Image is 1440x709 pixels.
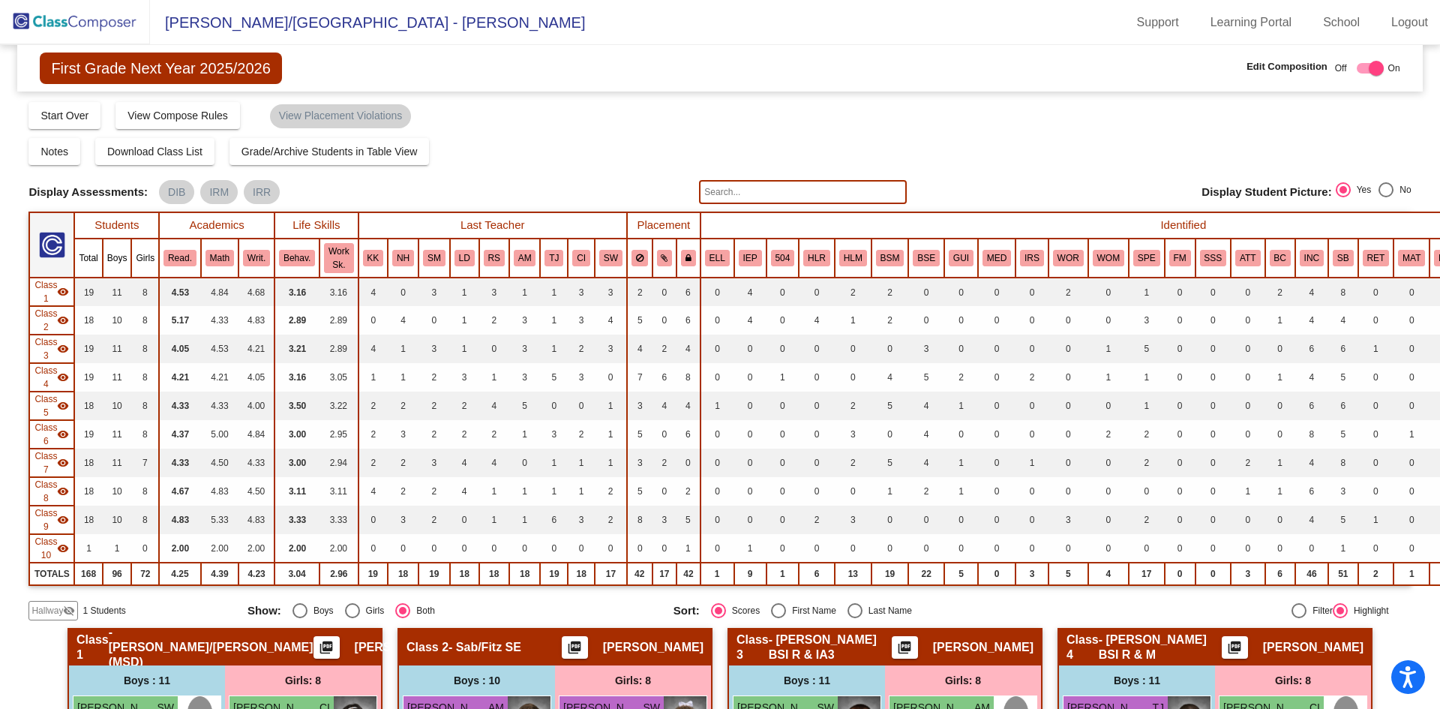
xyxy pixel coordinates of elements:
[1335,62,1347,75] span: Off
[949,250,973,266] button: GUI
[479,306,509,335] td: 2
[103,392,132,420] td: 10
[103,335,132,363] td: 11
[509,239,541,278] th: Ashley Mackowiak
[1129,239,1165,278] th: Speech
[1265,335,1295,363] td: 0
[274,212,358,239] th: Life Skills
[241,146,418,158] span: Grade/Archive Students in Table View
[479,278,509,306] td: 3
[676,278,700,306] td: 6
[274,278,319,306] td: 3.16
[1088,363,1129,392] td: 1
[1295,363,1328,392] td: 4
[95,138,214,165] button: Download Class List
[229,138,430,165] button: Grade/Archive Students in Table View
[1129,306,1165,335] td: 3
[568,335,595,363] td: 2
[34,278,57,305] span: Class 1
[766,278,799,306] td: 0
[676,239,700,278] th: Keep with teacher
[1015,306,1048,335] td: 0
[1020,250,1044,266] button: IRS
[29,306,74,335] td: Laura Sabatano - Sab/Fitz SE
[1328,363,1358,392] td: 5
[1198,11,1304,35] a: Learning Portal
[766,363,799,392] td: 1
[131,392,159,420] td: 8
[274,306,319,335] td: 2.89
[676,306,700,335] td: 6
[835,278,871,306] td: 2
[479,363,509,392] td: 1
[74,239,102,278] th: Total
[771,250,795,266] button: 504
[871,306,909,335] td: 2
[978,239,1015,278] th: Medical Concern
[29,363,74,392] td: Rachel Baldwin - Baldwin BSI R & M
[479,335,509,363] td: 0
[509,278,541,306] td: 1
[1195,278,1231,306] td: 0
[1328,239,1358,278] th: Summer Birthday
[739,250,762,266] button: IEP
[274,363,319,392] td: 3.16
[908,278,944,306] td: 0
[1133,250,1160,266] button: SPE
[1265,363,1295,392] td: 1
[944,335,978,363] td: 0
[1295,335,1328,363] td: 6
[908,239,944,278] th: Basic Skills ELA
[238,335,274,363] td: 4.21
[514,250,536,266] button: AM
[313,636,340,659] button: Print Students Details
[509,335,541,363] td: 3
[74,363,102,392] td: 19
[835,335,871,363] td: 0
[57,371,69,383] mat-icon: visibility
[484,250,505,266] button: RS
[358,363,388,392] td: 1
[1125,11,1191,35] a: Support
[34,364,57,391] span: Class 4
[627,306,652,335] td: 5
[1165,239,1195,278] th: FM System
[29,278,74,306] td: Kim Rohrbacher - Rohr/Avila SE (MSD)
[103,278,132,306] td: 11
[1225,640,1243,661] mat-icon: picture_as_pdf
[388,306,418,335] td: 4
[599,250,622,266] button: SW
[676,363,700,392] td: 8
[358,212,627,239] th: Last Teacher
[454,250,475,266] button: LD
[595,306,627,335] td: 4
[1246,59,1327,74] span: Edit Composition
[279,250,315,266] button: Behav.
[238,278,274,306] td: 4.68
[871,363,909,392] td: 4
[201,335,238,363] td: 4.53
[1048,239,1088,278] th: WO BSI Reading
[319,335,358,363] td: 2.89
[568,306,595,335] td: 3
[1328,335,1358,363] td: 6
[572,250,590,266] button: CI
[107,146,202,158] span: Download Class List
[201,278,238,306] td: 4.84
[627,278,652,306] td: 2
[1200,250,1227,266] button: SSS
[1328,306,1358,335] td: 4
[700,335,734,363] td: 0
[676,335,700,363] td: 4
[978,306,1015,335] td: 0
[418,239,450,278] th: Sabrina Mosiondz
[243,250,270,266] button: Writ.
[358,239,388,278] th: Kari Kille
[1015,239,1048,278] th: Intervention & Referral Services
[871,335,909,363] td: 0
[1165,306,1195,335] td: 0
[28,185,148,199] span: Display Assessments:
[1231,239,1264,278] th: Attendance Concerns
[652,335,677,363] td: 2
[159,180,194,204] mat-chip: DIB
